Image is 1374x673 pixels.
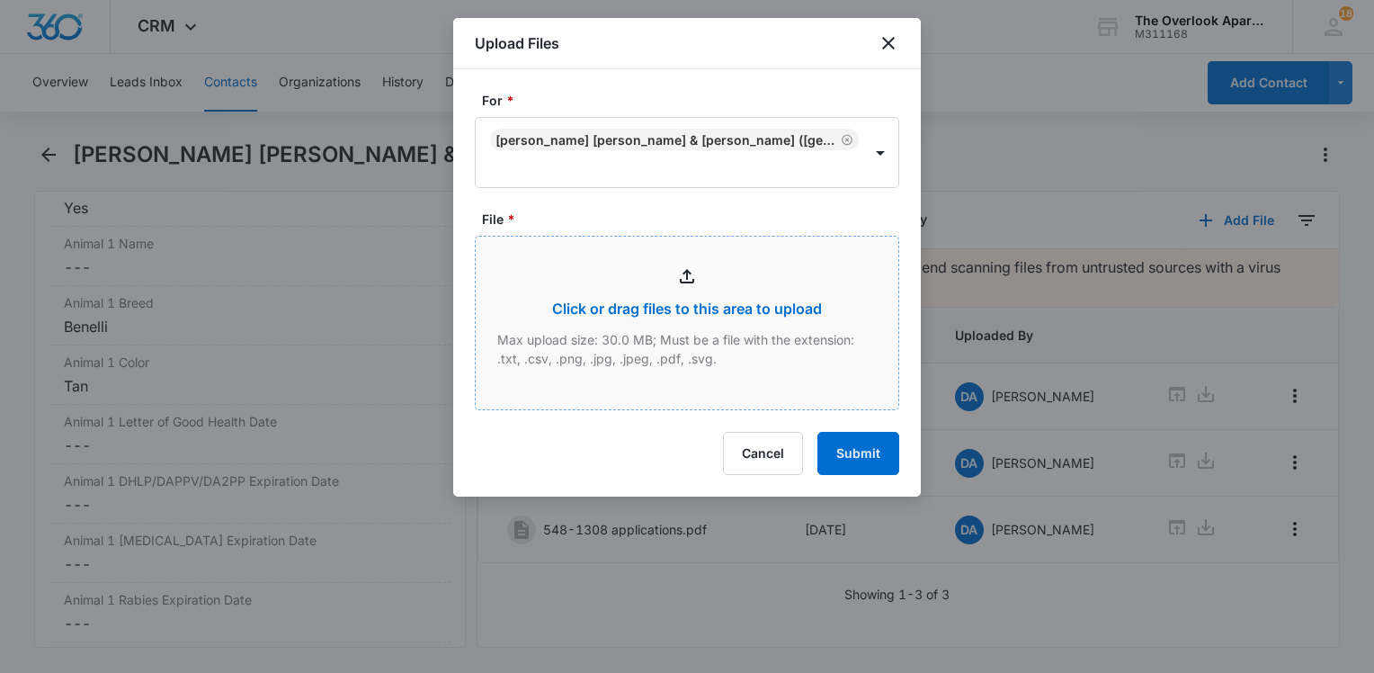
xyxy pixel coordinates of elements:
div: [PERSON_NAME] [PERSON_NAME] & [PERSON_NAME] ([GEOGRAPHIC_DATA]:901; [PERSON_NAME][EMAIL_ADDRESS][... [495,132,837,148]
button: close [878,32,899,54]
button: Cancel [723,432,803,475]
label: File [482,210,906,229]
h1: Upload Files [475,32,559,54]
label: For [482,91,906,110]
div: Remove Baylee Adent Bryce Bradford & Blake Bradford (ID:901; adent.baylee@gmail.com; 9706851901) [837,133,853,146]
button: Submit [817,432,899,475]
